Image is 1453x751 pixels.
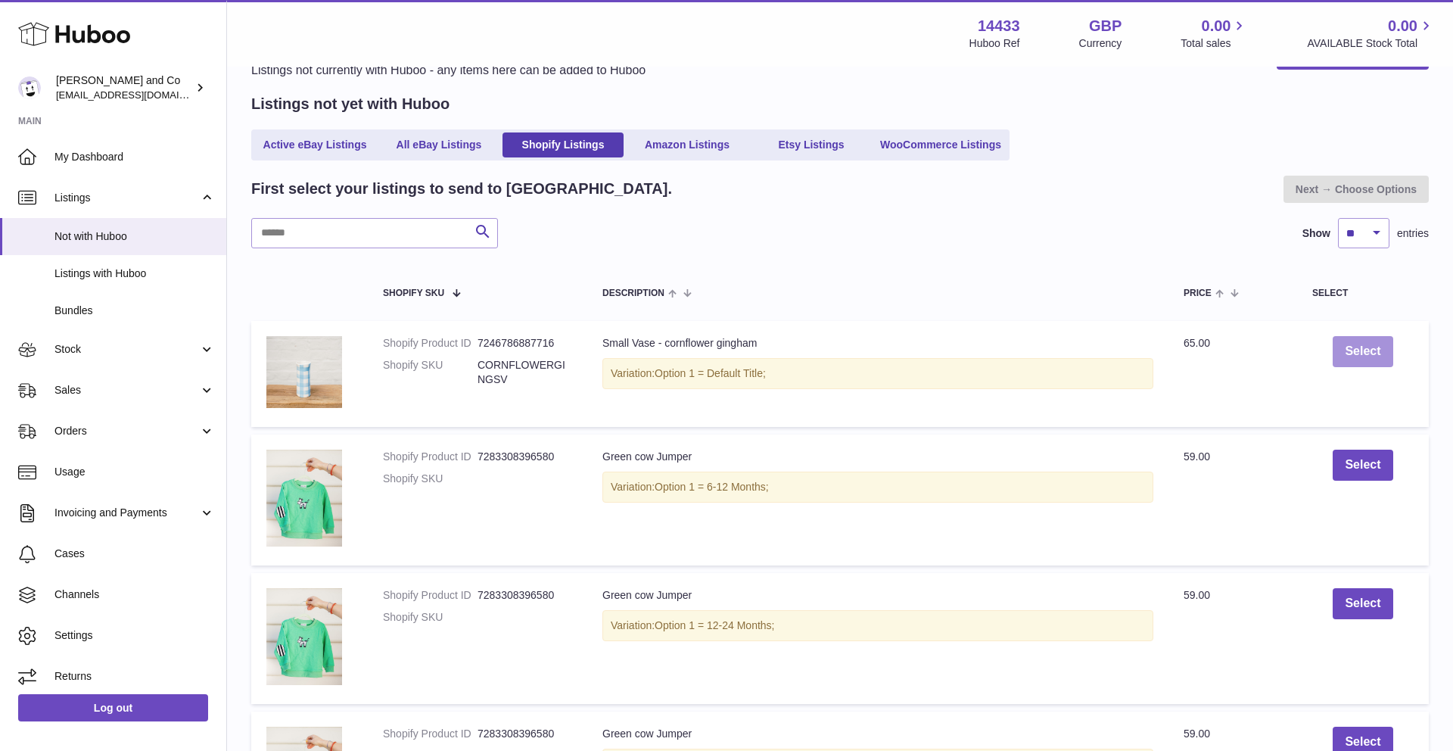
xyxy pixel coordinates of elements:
span: Listings with Huboo [54,266,215,281]
span: 65.00 [1184,337,1210,349]
div: Variation: [602,472,1153,503]
h2: First select your listings to send to [GEOGRAPHIC_DATA]. [251,179,672,199]
a: 0.00 AVAILABLE Stock Total [1307,16,1435,51]
dt: Shopify Product ID [383,588,478,603]
span: Settings [54,628,215,643]
div: Green cow Jumper [602,450,1153,464]
span: Listings [54,191,199,205]
a: Etsy Listings [751,132,872,157]
span: My Dashboard [54,150,215,164]
dd: 7246786887716 [478,336,572,351]
span: 59.00 [1184,728,1210,740]
div: Variation: [602,610,1153,641]
span: Description [602,288,664,298]
strong: 14433 [978,16,1020,36]
a: Active eBay Listings [254,132,375,157]
span: Orders [54,424,199,438]
label: Show [1302,226,1330,241]
span: Usage [54,465,215,479]
span: Stock [54,342,199,357]
span: entries [1397,226,1429,241]
dt: Shopify Product ID [383,727,478,741]
img: FullSizeRender_5fb567a4-0d9f-4136-bea8-56379c5bb426.jpg [266,588,342,685]
a: WooCommerce Listings [875,132,1007,157]
span: 0.00 [1388,16,1417,36]
div: Currency [1079,36,1122,51]
div: Select [1312,288,1414,298]
a: Shopify Listings [502,132,624,157]
dd: 7283308396580 [478,450,572,464]
div: Green cow Jumper [602,588,1153,603]
button: Select [1333,336,1392,367]
span: Sales [54,383,199,397]
div: [PERSON_NAME] and Co [56,73,192,102]
a: Amazon Listings [627,132,748,157]
span: 59.00 [1184,589,1210,601]
span: Cases [54,547,215,561]
div: Variation: [602,358,1153,389]
a: Log out [18,694,208,721]
span: Bundles [54,304,215,318]
dd: CORNFLOWERGINGSV [478,358,572,387]
strong: GBP [1089,16,1122,36]
dt: Shopify SKU [383,358,478,387]
div: Huboo Ref [969,36,1020,51]
p: Listings not currently with Huboo - any items here can be added to Huboo [251,62,654,79]
h2: Listings not yet with Huboo [251,94,450,114]
dt: Shopify Product ID [383,336,478,351]
img: kirsty@nossandco.com.au [18,76,41,99]
a: 0.00 Total sales [1181,16,1248,51]
dt: Shopify Product ID [383,450,478,464]
span: Not with Huboo [54,229,215,244]
span: 59.00 [1184,450,1210,463]
div: Small Vase - cornflower gingham [602,336,1153,351]
span: Option 1 = 12-24 Months; [655,619,774,631]
button: Select [1333,450,1392,481]
dt: Shopify SKU [383,610,478,625]
span: Option 1 = 6-12 Months; [655,481,769,493]
span: AVAILABLE Stock Total [1307,36,1435,51]
div: Green cow Jumper [602,727,1153,741]
dd: 7283308396580 [478,588,572,603]
span: Option 1 = Default Title; [655,367,766,379]
span: Returns [54,669,215,684]
span: Invoicing and Payments [54,506,199,520]
span: Shopify SKU [383,288,444,298]
img: C0EE48E3-4A63-46F2-99F8-E6A26F615AEB.jpg [266,336,342,408]
span: 0.00 [1202,16,1231,36]
dd: 7283308396580 [478,727,572,741]
dt: Shopify SKU [383,472,478,486]
img: FullSizeRender_5fb567a4-0d9f-4136-bea8-56379c5bb426.jpg [266,450,342,547]
span: Price [1184,288,1212,298]
span: Total sales [1181,36,1248,51]
button: Select [1333,588,1392,619]
span: Channels [54,587,215,602]
a: All eBay Listings [378,132,499,157]
span: [EMAIL_ADDRESS][DOMAIN_NAME] [56,89,222,101]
